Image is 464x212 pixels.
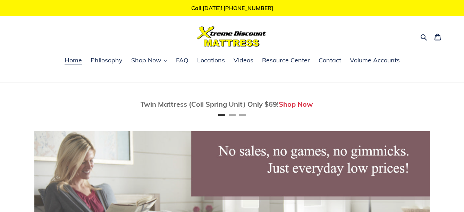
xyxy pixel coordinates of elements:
[141,100,279,108] span: Twin Mattress (Coil Spring Unit) Only $69!
[194,55,228,66] a: Locations
[234,56,253,64] span: Videos
[61,55,85,66] a: Home
[176,56,188,64] span: FAQ
[172,55,192,66] a: FAQ
[262,56,310,64] span: Resource Center
[128,55,171,66] button: Shop Now
[315,55,345,66] a: Contact
[91,56,123,64] span: Philosophy
[259,55,313,66] a: Resource Center
[346,55,403,66] a: Volume Accounts
[239,114,246,116] button: Page 3
[65,56,82,64] span: Home
[131,56,161,64] span: Shop Now
[279,100,313,108] a: Shop Now
[197,56,225,64] span: Locations
[87,55,126,66] a: Philosophy
[197,26,267,47] img: Xtreme Discount Mattress
[319,56,341,64] span: Contact
[218,114,225,116] button: Page 1
[230,55,257,66] a: Videos
[350,56,400,64] span: Volume Accounts
[229,114,236,116] button: Page 2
